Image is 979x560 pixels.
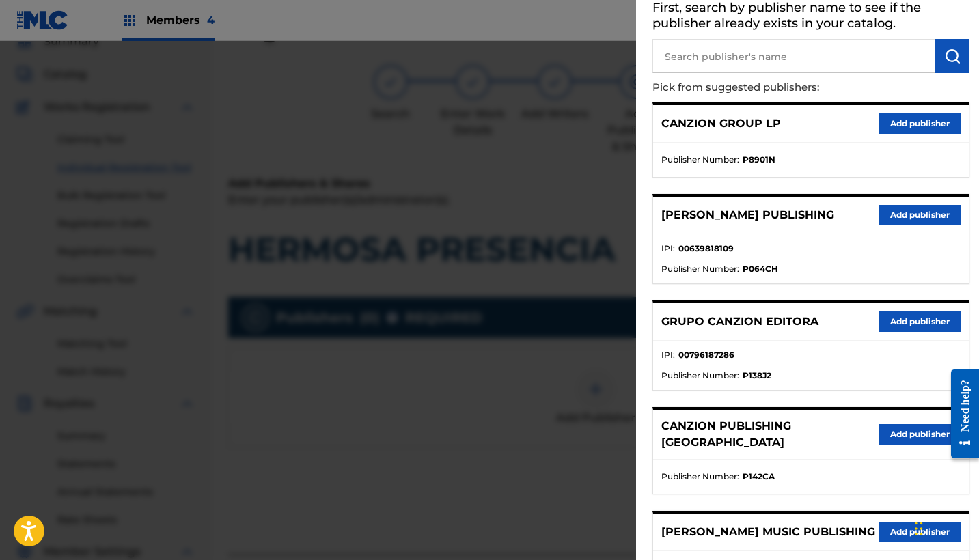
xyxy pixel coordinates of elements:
strong: 00796187286 [678,349,734,361]
button: Add publisher [879,424,961,445]
strong: P064CH [743,263,778,275]
iframe: Chat Widget [911,494,979,560]
div: Arrastrar [915,508,923,549]
img: Top Rightsholders [122,12,138,29]
div: Widget de chat [911,494,979,560]
span: Publisher Number : [661,471,739,483]
input: Search publisher's name [652,39,935,73]
span: Publisher Number : [661,154,739,166]
strong: 00639818109 [678,242,734,255]
button: Add publisher [879,522,961,542]
span: Members [146,12,215,28]
p: CANZION GROUP LP [661,115,781,132]
strong: P8901N [743,154,775,166]
button: Add publisher [879,113,961,134]
span: Publisher Number : [661,369,739,382]
span: IPI : [661,242,675,255]
span: Publisher Number : [661,263,739,275]
button: Add publisher [879,311,961,332]
p: CANZION PUBLISHING [GEOGRAPHIC_DATA] [661,418,879,451]
span: IPI : [661,349,675,361]
span: 4 [207,14,215,27]
strong: P142CA [743,471,775,483]
p: [PERSON_NAME] MUSIC PUBLISHING [661,524,875,540]
button: Add publisher [879,205,961,225]
img: Search Works [944,48,961,64]
p: [PERSON_NAME] PUBLISHING [661,207,834,223]
img: MLC Logo [16,10,69,30]
p: Pick from suggested publishers: [652,73,892,102]
p: GRUPO CANZION EDITORA [661,313,818,330]
iframe: Resource Center [941,358,979,471]
strong: P138J2 [743,369,771,382]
